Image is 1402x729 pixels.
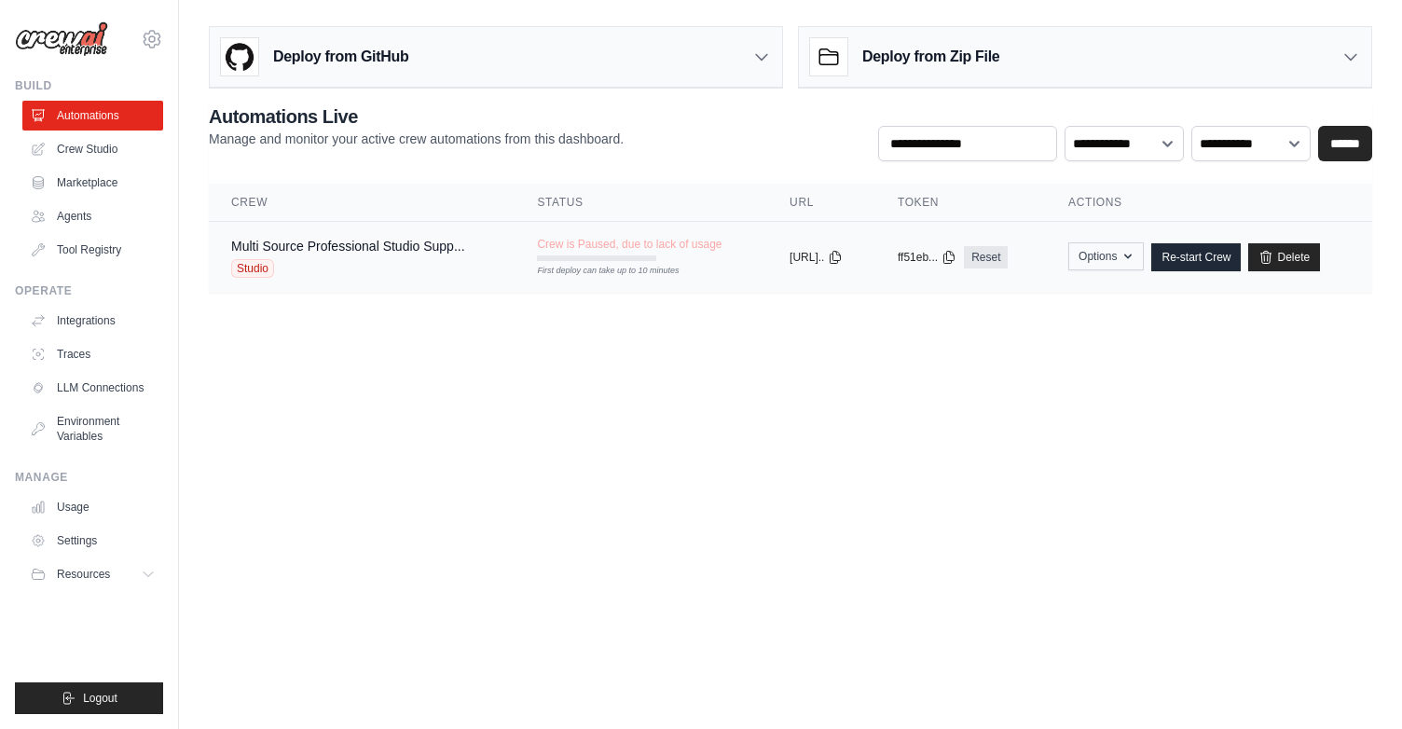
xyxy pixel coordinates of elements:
[515,184,767,222] th: Status
[862,46,999,68] h3: Deploy from Zip File
[15,470,163,485] div: Manage
[1151,243,1241,271] a: Re-start Crew
[231,239,465,254] a: Multi Source Professional Studio Supp...
[767,184,875,222] th: URL
[1248,243,1320,271] a: Delete
[22,201,163,231] a: Agents
[875,184,1046,222] th: Token
[22,406,163,451] a: Environment Variables
[221,38,258,76] img: GitHub Logo
[898,250,956,265] button: ff51eb...
[22,526,163,556] a: Settings
[15,682,163,714] button: Logout
[209,130,624,148] p: Manage and monitor your active crew automations from this dashboard.
[1046,184,1372,222] th: Actions
[22,339,163,369] a: Traces
[15,78,163,93] div: Build
[22,559,163,589] button: Resources
[537,265,656,278] div: First deploy can take up to 10 minutes
[22,306,163,336] a: Integrations
[209,184,515,222] th: Crew
[15,21,108,57] img: Logo
[22,134,163,164] a: Crew Studio
[22,492,163,522] a: Usage
[209,103,624,130] h2: Automations Live
[22,101,163,131] a: Automations
[273,46,408,68] h3: Deploy from GitHub
[964,246,1008,268] a: Reset
[22,235,163,265] a: Tool Registry
[83,691,117,706] span: Logout
[231,259,274,278] span: Studio
[22,168,163,198] a: Marketplace
[1068,242,1144,270] button: Options
[57,567,110,582] span: Resources
[22,373,163,403] a: LLM Connections
[15,283,163,298] div: Operate
[537,237,722,252] span: Crew is Paused, due to lack of usage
